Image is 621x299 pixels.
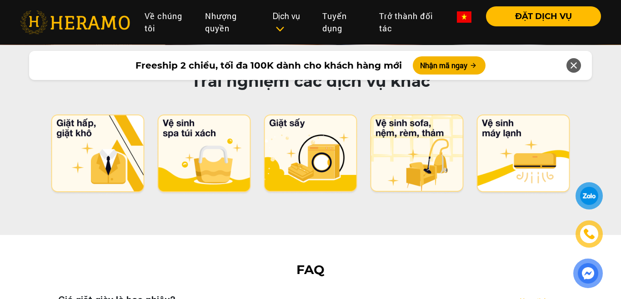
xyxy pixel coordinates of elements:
a: ĐẶT DỊCH VỤ [479,12,601,20]
span: Freeship 2 chiều, tối đa 100K dành cho khách hàng mới [135,59,402,72]
img: subToggleIcon [275,25,285,34]
img: bc.png [156,115,252,195]
img: phone-icon [582,228,596,241]
div: Dịch vụ [273,10,308,35]
img: vn-flag.png [457,11,471,23]
a: phone-icon [577,222,601,246]
img: ld.png [263,115,359,194]
button: ĐẶT DỊCH VỤ [486,6,601,26]
img: heramo-logo.png [20,10,130,34]
h2: FAQ [19,262,602,278]
a: Nhượng quyền [198,6,265,38]
a: Về chúng tôi [137,6,198,38]
a: Tuyển dụng [315,6,372,38]
a: Trở thành đối tác [372,6,450,38]
img: ac.png [476,115,571,195]
button: Nhận mã ngay [413,56,486,75]
img: hh.png [369,115,465,194]
img: dc.png [50,115,146,195]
